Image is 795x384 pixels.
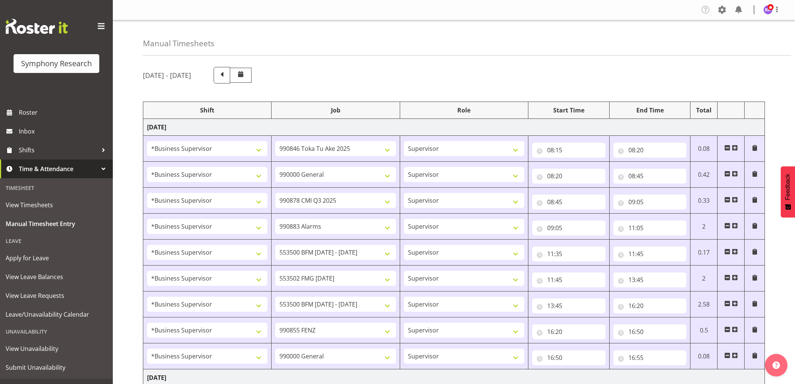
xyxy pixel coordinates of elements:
[613,168,687,184] input: Click to select...
[613,194,687,209] input: Click to select...
[532,220,605,235] input: Click to select...
[6,362,107,373] span: Submit Unavailability
[694,106,713,115] div: Total
[275,106,396,115] div: Job
[2,267,111,286] a: View Leave Balances
[532,168,605,184] input: Click to select...
[690,291,718,317] td: 2.58
[532,272,605,287] input: Click to select...
[2,339,111,358] a: View Unavailability
[2,305,111,324] a: Leave/Unavailability Calendar
[613,272,687,287] input: Click to select...
[690,214,718,240] td: 2
[6,252,107,264] span: Apply for Leave
[690,266,718,291] td: 2
[690,317,718,343] td: 0.5
[613,350,687,365] input: Click to select...
[613,106,687,115] div: End Time
[613,324,687,339] input: Click to select...
[772,361,780,369] img: help-xxl-2.png
[2,286,111,305] a: View Leave Requests
[2,180,111,196] div: Timesheet
[6,343,107,354] span: View Unavailability
[690,162,718,188] td: 0.42
[2,196,111,214] a: View Timesheets
[19,126,109,137] span: Inbox
[21,58,92,69] div: Symphony Research
[147,106,267,115] div: Shift
[690,343,718,369] td: 0.08
[19,107,109,118] span: Roster
[2,324,111,339] div: Unavailability
[690,136,718,162] td: 0.08
[690,240,718,266] td: 0.17
[143,71,191,79] h5: [DATE] - [DATE]
[763,5,772,14] img: bhavik-kanna1260.jpg
[6,199,107,211] span: View Timesheets
[532,106,605,115] div: Start Time
[532,298,605,313] input: Click to select...
[19,163,98,175] span: Time & Attendance
[784,174,791,200] span: Feedback
[781,166,795,217] button: Feedback - Show survey
[143,39,214,48] h4: Manual Timesheets
[19,144,98,156] span: Shifts
[613,298,687,313] input: Click to select...
[6,218,107,229] span: Manual Timesheet Entry
[690,188,718,214] td: 0.33
[613,246,687,261] input: Click to select...
[2,214,111,233] a: Manual Timesheet Entry
[6,290,107,301] span: View Leave Requests
[532,194,605,209] input: Click to select...
[532,350,605,365] input: Click to select...
[2,358,111,377] a: Submit Unavailability
[532,246,605,261] input: Click to select...
[6,19,68,34] img: Rosterit website logo
[143,119,765,136] td: [DATE]
[6,309,107,320] span: Leave/Unavailability Calendar
[2,233,111,249] div: Leave
[532,143,605,158] input: Click to select...
[613,220,687,235] input: Click to select...
[404,106,524,115] div: Role
[2,249,111,267] a: Apply for Leave
[613,143,687,158] input: Click to select...
[532,324,605,339] input: Click to select...
[6,271,107,282] span: View Leave Balances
